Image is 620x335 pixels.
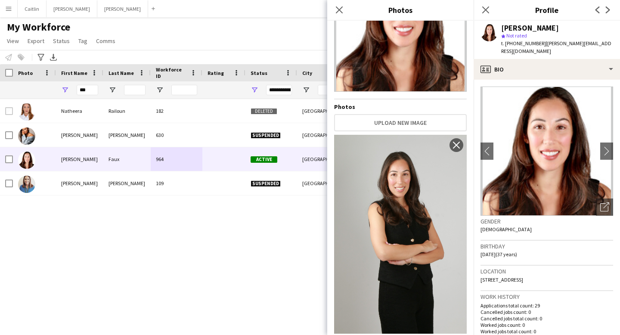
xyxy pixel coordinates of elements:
p: Applications total count: 29 [480,302,613,309]
span: [DATE] (37 years) [480,251,517,257]
button: Upload new image [334,114,467,131]
div: [GEOGRAPHIC_DATA] [297,99,349,123]
span: t. [PHONE_NUMBER] [501,40,546,47]
div: Natheera [56,99,103,123]
span: Comms [96,37,115,45]
div: [PERSON_NAME] [501,24,559,32]
span: | [PERSON_NAME][EMAIL_ADDRESS][DOMAIN_NAME] [501,40,611,54]
span: First Name [61,70,87,76]
div: Railoun [103,99,151,123]
span: [STREET_ADDRESS] [480,276,523,283]
div: [GEOGRAPHIC_DATA] [297,147,349,171]
input: Last Name Filter Input [124,85,146,95]
span: My Workforce [7,21,70,34]
span: Rating [208,70,224,76]
input: City Filter Input [318,85,344,95]
button: [PERSON_NAME] [97,0,148,17]
div: [PERSON_NAME] [103,171,151,195]
p: Cancelled jobs count: 0 [480,309,613,315]
a: Export [24,35,48,47]
img: Crew photo 988777 [334,135,467,334]
div: 964 [151,147,202,171]
input: Row Selection is disabled for this row (unchecked) [5,107,13,115]
span: Status [251,70,267,76]
div: [GEOGRAPHIC_DATA] [297,123,349,147]
span: Deleted [251,108,277,115]
div: [PERSON_NAME] [56,171,103,195]
h3: Profile [474,4,620,16]
div: 182 [151,99,202,123]
h3: Gender [480,217,613,225]
span: Last Name [108,70,134,76]
div: 630 [151,123,202,147]
a: Comms [93,35,119,47]
a: Status [50,35,73,47]
span: [DEMOGRAPHIC_DATA] [480,226,532,233]
a: View [3,35,22,47]
span: View [7,37,19,45]
div: Faux [103,147,151,171]
h3: Photos [327,4,474,16]
h3: Birthday [480,242,613,250]
span: Export [28,37,44,45]
img: Natheera Railoun [18,103,35,121]
a: Tag [75,35,91,47]
div: [GEOGRAPHIC_DATA] [297,171,349,195]
div: [PERSON_NAME] [56,123,103,147]
div: 109 [151,171,202,195]
app-action-btn: Export XLSX [48,52,59,62]
input: First Name Filter Input [77,85,98,95]
span: City [302,70,312,76]
app-action-btn: Advanced filters [36,52,46,62]
span: Tag [78,37,87,45]
button: Open Filter Menu [251,86,258,94]
div: [PERSON_NAME] [103,123,151,147]
p: Cancelled jobs total count: 0 [480,315,613,322]
span: Suspended [251,132,281,139]
h4: Photos [334,103,467,111]
span: Status [53,37,70,45]
div: [PERSON_NAME] [56,147,103,171]
input: Workforce ID Filter Input [171,85,197,95]
span: Workforce ID [156,66,187,79]
span: Active [251,156,277,163]
img: Natalie Díaz-Martín [18,127,35,145]
button: Open Filter Menu [61,86,69,94]
button: Open Filter Menu [302,86,310,94]
button: Open Filter Menu [108,86,116,94]
img: Natasha Faux [18,152,35,169]
button: Open Filter Menu [156,86,164,94]
span: Not rated [506,32,527,39]
h3: Location [480,267,613,275]
h3: Work history [480,293,613,301]
p: Worked jobs total count: 0 [480,328,613,335]
span: Suspended [251,180,281,187]
div: Bio [474,59,620,80]
p: Worked jobs count: 0 [480,322,613,328]
button: Caitlin [18,0,46,17]
button: [PERSON_NAME] [46,0,97,17]
img: Crew avatar or photo [480,87,613,216]
span: Photo [18,70,33,76]
img: Natalie Linnell [18,176,35,193]
div: Open photos pop-in [596,199,613,216]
